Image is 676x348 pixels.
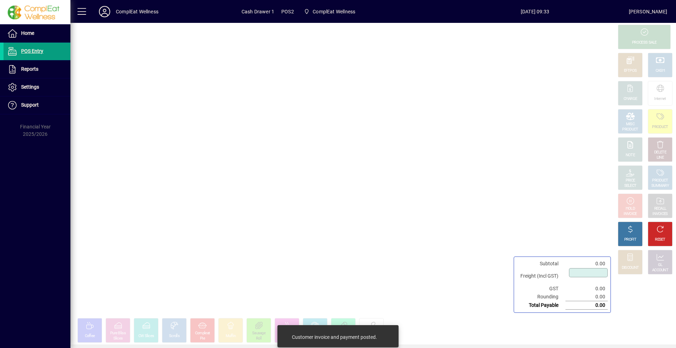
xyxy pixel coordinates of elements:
[21,66,38,72] span: Reports
[658,262,663,268] div: GL
[85,334,95,339] div: Coffee
[652,178,668,183] div: PRODUCT
[632,40,657,45] div: PROCESS SALE
[226,334,236,339] div: Muffin
[517,260,565,268] td: Subtotal
[301,5,358,18] span: ComplEat Wellness
[624,211,637,217] div: INVOICE
[4,78,70,96] a: Settings
[624,237,636,242] div: PROFIT
[441,6,629,17] span: [DATE] 09:33
[281,6,294,17] span: POS2
[116,6,158,17] div: ComplEat Wellness
[21,30,34,36] span: Home
[626,206,635,211] div: HOLD
[654,150,666,155] div: DELETE
[652,268,668,273] div: ACCOUNT
[626,178,635,183] div: PRICE
[652,211,668,217] div: INVOICES
[626,153,635,158] div: NOTE
[4,61,70,78] a: Reports
[565,285,608,293] td: 0.00
[252,331,265,336] div: Sausage
[110,331,126,336] div: Pure Bliss
[256,336,262,341] div: Roll
[624,183,637,189] div: SELECT
[21,48,43,54] span: POS Entry
[517,301,565,310] td: Total Payable
[652,125,668,130] div: PRODUCT
[565,260,608,268] td: 0.00
[565,293,608,301] td: 0.00
[624,96,637,102] div: CHARGE
[169,334,180,339] div: Scrolls
[655,237,665,242] div: RESET
[622,127,638,132] div: PRODUCT
[651,183,669,189] div: SUMMARY
[21,102,39,108] span: Support
[113,336,123,341] div: Slices
[200,336,205,341] div: Pie
[654,96,666,102] div: Internet
[195,331,210,336] div: Compleat
[654,206,666,211] div: RECALL
[517,268,565,285] td: Freight (Incl GST)
[4,25,70,42] a: Home
[657,155,664,160] div: LINE
[292,334,377,341] div: Customer invoice and payment posted.
[242,6,274,17] span: Cash Drawer 1
[517,293,565,301] td: Rounding
[93,5,116,18] button: Profile
[629,6,667,17] div: [PERSON_NAME]
[517,285,565,293] td: GST
[656,68,665,74] div: CASH
[622,265,639,271] div: DISCOUNT
[313,6,355,17] span: ComplEat Wellness
[138,334,154,339] div: CW Slices
[21,84,39,90] span: Settings
[565,301,608,310] td: 0.00
[4,96,70,114] a: Support
[626,122,634,127] div: MISC
[624,68,637,74] div: EFTPOS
